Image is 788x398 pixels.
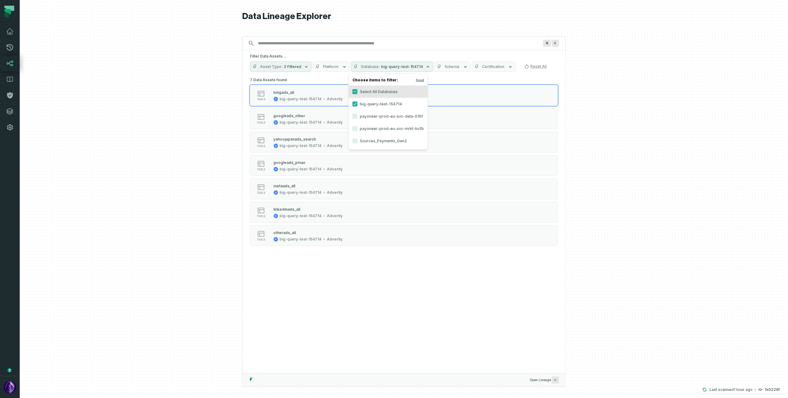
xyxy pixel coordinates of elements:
[273,184,295,188] div: metaads_all
[257,98,265,101] span: table
[250,54,558,59] h5: Filter Data Assets...
[352,101,357,106] button: big-query-test-154714
[257,191,265,194] span: table
[416,78,424,82] button: Reset
[279,213,321,218] div: big-query-test-154714
[279,190,321,195] div: big-query-test-154714
[279,167,321,172] div: big-query-test-154714
[4,381,16,393] img: avatar of Ofir Or
[279,143,321,148] div: big-query-test-154714
[273,90,294,95] div: bingads_all
[323,64,338,69] span: Platform
[279,120,321,125] div: big-query-test-154714
[257,238,265,241] span: table
[250,155,558,176] button: tablebig-query-test-154714Adverity
[349,86,428,98] label: Select All Databases
[327,97,343,101] div: Adverity
[327,190,343,195] div: Adverity
[765,388,780,392] h4: fe5226f
[352,114,357,119] button: payoneer-prod-eu-svc-data-016f
[284,64,301,69] span: 2 Filtered
[472,62,516,72] button: Certification
[352,138,357,143] button: Sources_Payments_Gen2
[242,11,565,22] h1: Data Lineage Explorer
[327,120,343,125] div: Adverity
[552,40,559,47] span: Press ⌘ + K to focus the search bar
[444,64,459,69] span: Schema
[257,168,265,171] span: table
[273,230,296,235] div: otherads_all
[349,122,428,135] label: payoneer-prod-eu-svc-mrkt-bcfb
[543,40,551,47] span: Press ⌘ + K to focus the search bar
[327,237,343,242] div: Adverity
[250,225,558,246] button: tablebig-query-test-154714Adverity
[260,64,283,69] span: Asset Type
[349,135,428,147] label: Sources_Payments_Gen2
[250,76,558,254] div: 7 Data Assets found
[250,85,558,106] button: tablebig-query-test-154714Adverity
[734,387,753,392] relative-time: Sep 1, 2025, 12:57 PM GMT+3
[327,167,343,172] div: Adverity
[273,160,305,165] div: googleads_pmax
[273,207,300,212] div: linkedinads_all
[250,178,558,199] button: tablebig-query-test-154714Adverity
[381,64,423,69] span: big-query-test-154714
[327,143,343,148] div: Adverity
[698,386,783,393] button: Last scanned[DATE] 12:57:43 PMfe5226f
[313,62,350,72] button: Platform
[530,376,559,384] span: Open Lineage
[273,137,316,141] div: yahoojapanads_search
[361,64,380,69] span: Database
[349,110,428,122] label: payoneer-prod-eu-svc-data-016f
[552,376,559,384] span: Press ↵ to add a new Data Asset to the graph
[279,97,321,101] div: big-query-test-154714
[257,215,265,218] span: table
[250,108,558,129] button: tablebig-query-test-154714Adverity
[250,132,558,153] button: tablebig-query-test-154714Adverity
[327,213,343,218] div: Adverity
[7,368,12,373] div: Tooltip anchor
[257,145,265,148] span: table
[273,113,305,118] div: googleads_other
[434,62,471,72] button: Schema
[352,126,357,131] button: payoneer-prod-eu-svc-mrkt-bcfb
[349,98,428,110] label: big-query-test-154714
[352,89,357,94] button: Select All Databases
[257,121,265,124] span: table
[250,62,312,72] button: Asset Type2 Filtered
[349,76,428,86] h4: Choose items to filter:
[243,76,565,373] div: Suggestions
[710,387,753,393] p: Last scanned
[279,237,321,242] div: big-query-test-154714
[522,62,549,71] button: Reset All
[250,202,558,223] button: tablebig-query-test-154714Adverity
[351,62,433,72] button: Databasebig-query-test-154714
[482,64,504,69] span: Certification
